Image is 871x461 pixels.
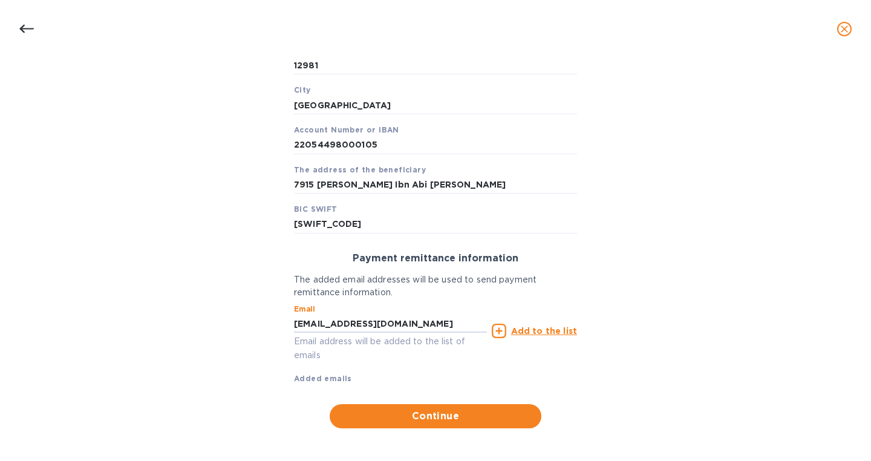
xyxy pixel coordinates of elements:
[294,57,577,75] input: Postal code
[294,125,399,134] b: Account Number or IBAN
[294,253,577,264] h3: Payment remittance information
[294,335,487,362] p: Email address will be added to the list of emails
[294,136,577,154] input: Account Number or IBAN
[294,204,338,214] b: BIC SWIFT
[294,96,577,114] input: City
[294,85,311,94] b: City
[294,175,577,194] input: The address of the beneficiary
[511,326,577,336] u: Add to the list
[294,273,577,299] p: The added email addresses will be used to send payment remittance information.
[294,165,426,174] b: The address of the beneficiary
[339,409,532,423] span: Continue
[294,374,352,383] b: Added emails
[330,404,541,428] button: Continue
[830,15,859,44] button: close
[294,215,577,234] input: BIC SWIFT
[294,306,315,313] label: Email
[294,315,487,333] input: Enter email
